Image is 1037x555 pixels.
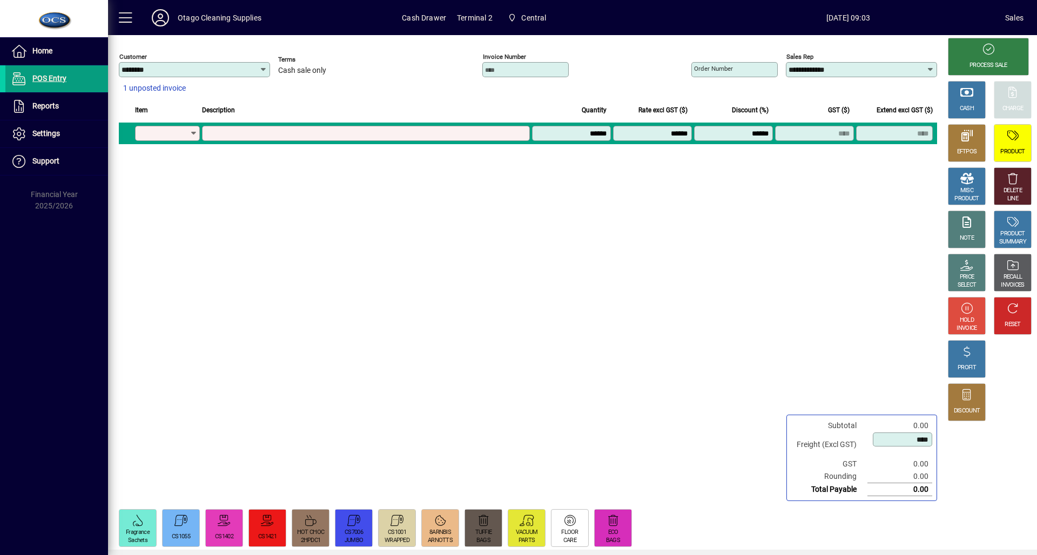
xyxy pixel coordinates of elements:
[867,470,932,483] td: 0.00
[828,104,850,116] span: GST ($)
[428,537,453,545] div: ARNOTTS
[1004,273,1022,281] div: RECALL
[877,104,933,116] span: Extend excl GST ($)
[786,53,813,60] mat-label: Sales rep
[867,458,932,470] td: 0.00
[172,533,190,541] div: CS1055
[429,529,451,537] div: 8ARNBIS
[202,104,235,116] span: Description
[960,105,974,113] div: CASH
[638,104,688,116] span: Rate excl GST ($)
[563,537,576,545] div: CARE
[521,9,546,26] span: Central
[1002,105,1023,113] div: CHARGE
[960,234,974,242] div: NOTE
[32,46,52,55] span: Home
[999,238,1026,246] div: SUMMARY
[475,529,492,537] div: TUFFIE
[791,458,867,470] td: GST
[954,195,979,203] div: PRODUCT
[388,529,406,537] div: CS1001
[126,529,150,537] div: Fragrance
[608,529,618,537] div: ECO
[119,53,147,60] mat-label: Customer
[954,407,980,415] div: DISCOUNT
[297,529,324,537] div: HOT CHOC
[867,483,932,496] td: 0.00
[1000,148,1025,156] div: PRODUCT
[476,537,490,545] div: BAGS
[119,79,190,98] button: 1 unposted invoice
[1005,9,1023,26] div: Sales
[215,533,233,541] div: CS1402
[483,53,526,60] mat-label: Invoice number
[457,9,493,26] span: Terminal 2
[5,93,108,120] a: Reports
[1005,321,1021,329] div: RESET
[123,83,186,94] span: 1 unposted invoice
[516,529,538,537] div: VACUUM
[791,419,867,432] td: Subtotal
[1001,281,1024,289] div: INVOICES
[178,9,261,26] div: Otago Cleaning Supplies
[958,281,977,289] div: SELECT
[694,65,733,72] mat-label: Order number
[960,316,974,324] div: HOLD
[958,364,976,372] div: PROFIT
[5,148,108,175] a: Support
[5,38,108,65] a: Home
[1000,230,1025,238] div: PRODUCT
[301,537,321,545] div: 2HPDC1
[582,104,607,116] span: Quantity
[278,66,326,75] span: Cash sale only
[960,187,973,195] div: MISC
[691,9,1005,26] span: [DATE] 09:03
[791,470,867,483] td: Rounding
[32,74,66,83] span: POS Entry
[32,157,59,165] span: Support
[143,8,178,28] button: Profile
[345,537,363,545] div: JUMBO
[503,8,551,28] span: Central
[32,101,59,110] span: Reports
[258,533,277,541] div: CS1421
[960,273,974,281] div: PRICE
[969,62,1007,70] div: PROCESS SALE
[791,432,867,458] td: Freight (Excl GST)
[732,104,769,116] span: Discount (%)
[402,9,446,26] span: Cash Drawer
[32,129,60,138] span: Settings
[867,419,932,432] td: 0.00
[345,529,363,537] div: CS7006
[957,148,977,156] div: EFTPOS
[518,537,535,545] div: PARTS
[385,537,409,545] div: WRAPPED
[1007,195,1018,203] div: LINE
[1004,187,1022,195] div: DELETE
[606,537,620,545] div: BAGS
[561,529,578,537] div: FLOOR
[957,324,977,333] div: INVOICE
[278,56,343,63] span: Terms
[5,120,108,147] a: Settings
[135,104,148,116] span: Item
[128,537,147,545] div: Sachets
[791,483,867,496] td: Total Payable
